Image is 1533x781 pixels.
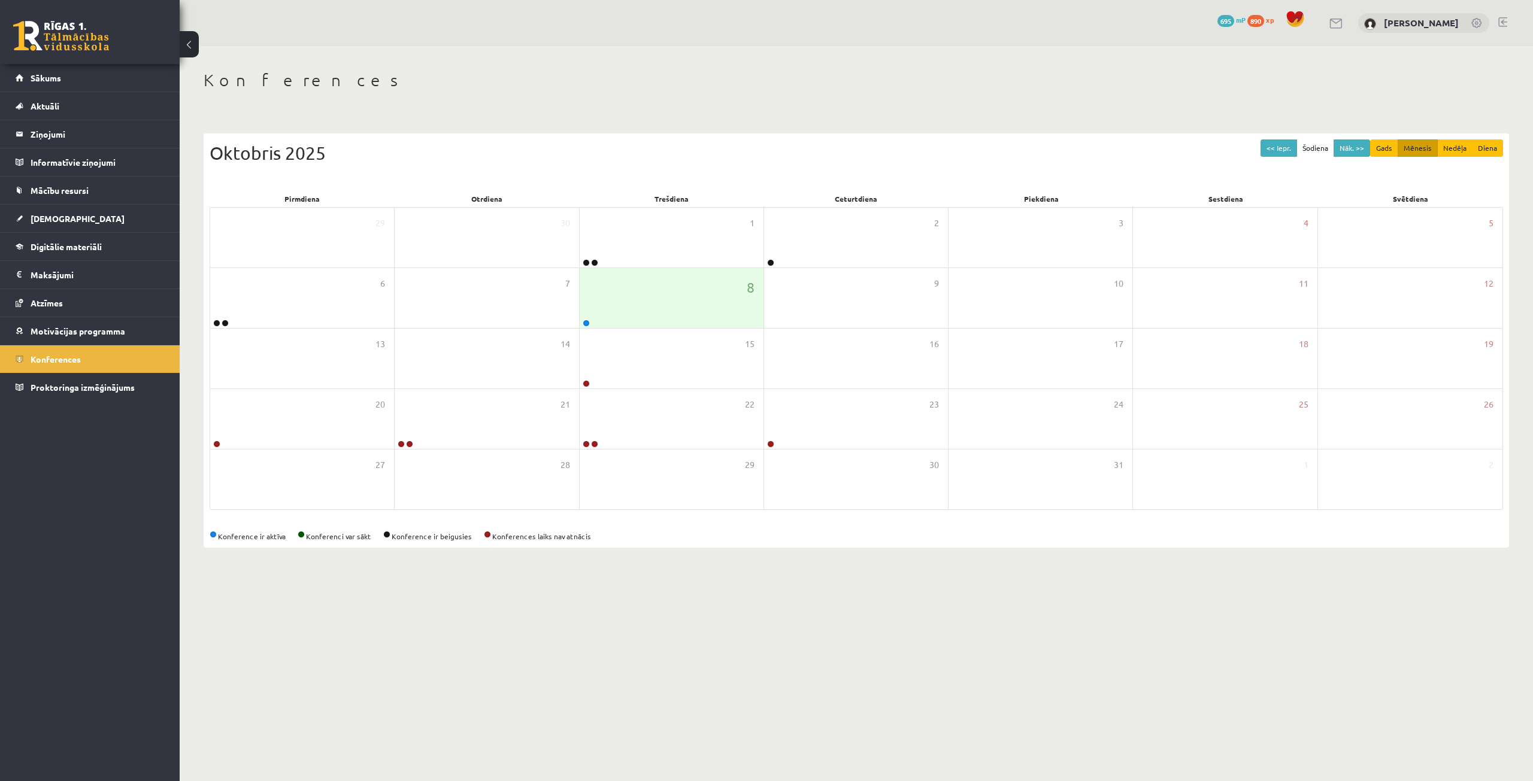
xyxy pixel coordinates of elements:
span: 30 [561,217,570,230]
button: Mēnesis [1398,139,1438,157]
span: 18 [1299,338,1308,351]
legend: Informatīvie ziņojumi [31,148,165,176]
div: Pirmdiena [210,190,395,207]
div: Ceturtdiena [764,190,949,207]
div: Sestdiena [1134,190,1319,207]
a: Konferences [16,345,165,373]
span: Mācību resursi [31,185,89,196]
div: Oktobris 2025 [210,139,1503,166]
span: Digitālie materiāli [31,241,102,252]
span: 2 [1489,458,1493,472]
button: Gads [1370,139,1398,157]
a: [DEMOGRAPHIC_DATA] [16,205,165,232]
span: 8 [747,277,755,297]
span: 29 [375,217,385,230]
span: Aktuāli [31,101,59,111]
button: << Iepr. [1261,139,1297,157]
button: Nāk. >> [1334,139,1370,157]
legend: Maksājumi [31,261,165,288]
a: 890 xp [1247,15,1280,25]
span: 28 [561,458,570,472]
a: Aktuāli [16,92,165,120]
span: 24 [1114,398,1123,411]
span: xp [1266,15,1274,25]
a: Rīgas 1. Tālmācības vidusskola [13,21,109,51]
span: Motivācijas programma [31,326,125,336]
span: 14 [561,338,570,351]
img: Alekss Kozlovskis [1364,18,1376,30]
span: 3 [1119,217,1123,230]
span: 29 [745,458,755,472]
div: Trešdiena [579,190,764,207]
span: 27 [375,458,385,472]
a: Motivācijas programma [16,317,165,345]
a: Proktoringa izmēģinājums [16,373,165,401]
button: Diena [1472,139,1503,157]
a: Digitālie materiāli [16,233,165,260]
a: 695 mP [1217,15,1246,25]
span: 25 [1299,398,1308,411]
span: Atzīmes [31,297,63,308]
span: 15 [745,338,755,351]
span: [DEMOGRAPHIC_DATA] [31,213,125,224]
a: Maksājumi [16,261,165,288]
span: 12 [1484,277,1493,290]
span: 19 [1484,338,1493,351]
span: 4 [1304,217,1308,230]
span: 2 [934,217,939,230]
span: 13 [375,338,385,351]
span: 7 [565,277,570,290]
span: 26 [1484,398,1493,411]
a: Mācību resursi [16,177,165,204]
span: 695 [1217,15,1234,27]
button: Nedēļa [1437,139,1473,157]
legend: Ziņojumi [31,120,165,148]
span: 21 [561,398,570,411]
div: Piekdiena [949,190,1134,207]
a: Atzīmes [16,289,165,317]
a: Sākums [16,64,165,92]
span: 9 [934,277,939,290]
span: 10 [1114,277,1123,290]
span: 11 [1299,277,1308,290]
span: mP [1236,15,1246,25]
span: 16 [929,338,939,351]
div: Konference ir aktīva Konferenci var sākt Konference ir beigusies Konferences laiks nav atnācis [210,531,1503,542]
div: Svētdiena [1318,190,1503,207]
span: Proktoringa izmēģinājums [31,382,135,393]
span: 22 [745,398,755,411]
span: 6 [380,277,385,290]
span: 17 [1114,338,1123,351]
span: 20 [375,398,385,411]
span: 5 [1489,217,1493,230]
span: 1 [1304,458,1308,472]
span: 30 [929,458,939,472]
a: Informatīvie ziņojumi [16,148,165,176]
span: Sākums [31,72,61,83]
span: 31 [1114,458,1123,472]
div: Otrdiena [395,190,580,207]
a: Ziņojumi [16,120,165,148]
h1: Konferences [204,70,1509,90]
span: 890 [1247,15,1264,27]
a: [PERSON_NAME] [1384,17,1459,29]
button: Šodiena [1296,139,1334,157]
span: Konferences [31,354,81,364]
span: 1 [750,217,755,230]
span: 23 [929,398,939,411]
